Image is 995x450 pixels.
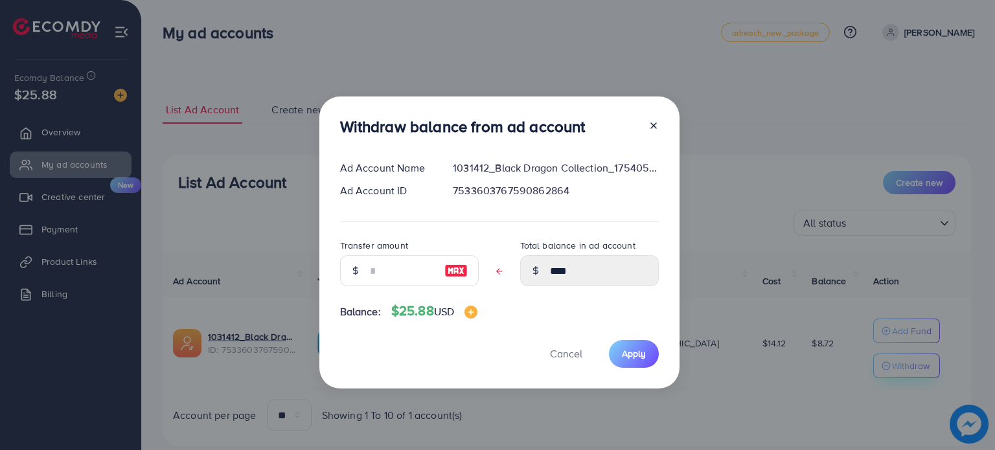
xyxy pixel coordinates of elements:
button: Cancel [534,340,599,368]
img: image [464,306,477,319]
h3: Withdraw balance from ad account [340,117,586,136]
div: Ad Account ID [330,183,443,198]
button: Apply [609,340,659,368]
span: Apply [622,347,646,360]
h4: $25.88 [391,303,477,319]
span: Cancel [550,346,582,361]
div: 1031412_Black Dragon Collection_1754053834653 [442,161,669,175]
label: Total balance in ad account [520,239,635,252]
label: Transfer amount [340,239,408,252]
span: USD [434,304,454,319]
img: image [444,263,468,278]
span: Balance: [340,304,381,319]
div: 7533603767590862864 [442,183,669,198]
div: Ad Account Name [330,161,443,175]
